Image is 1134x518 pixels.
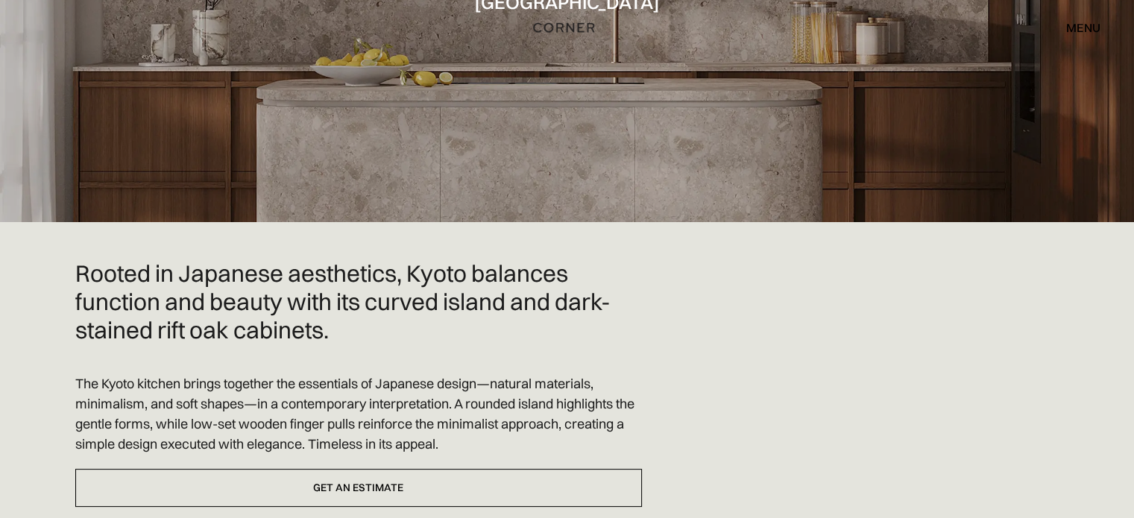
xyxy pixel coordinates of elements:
div: menu [1051,15,1100,40]
h2: Rooted in Japanese aesthetics, Kyoto balances function and beauty with its curved island and dark... [75,259,642,344]
p: The Kyoto kitchen brings together the essentials of Japanese design—natural materials, minimalism... [75,373,642,454]
div: menu [1066,22,1100,34]
a: home [528,18,605,37]
a: Get an estimate [75,469,642,507]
